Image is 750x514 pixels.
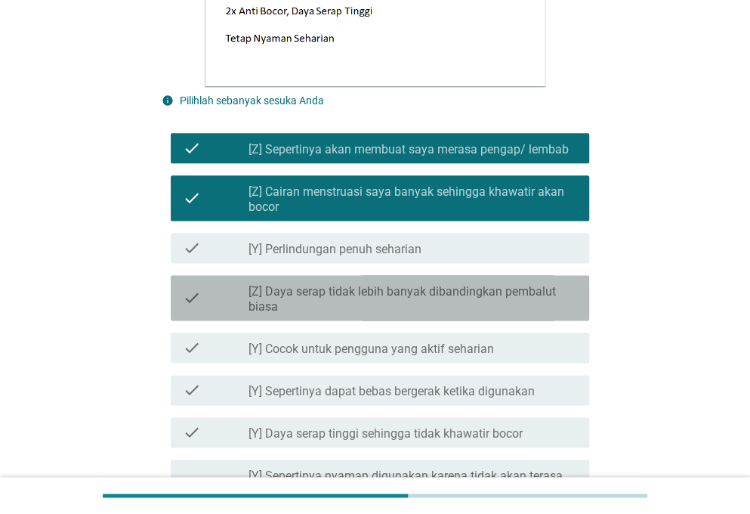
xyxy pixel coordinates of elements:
label: [Y] Cocok untuk pengguna yang aktif seharian [248,342,494,357]
i: check [183,423,201,441]
label: [Z] Cairan menstruasi saya banyak sehingga khawatir akan bocor [248,184,577,215]
label: [Z] Daya serap tidak lebih banyak dibandingkan pembalut biasa [248,284,577,314]
i: check [183,466,201,499]
label: [Y] Daya serap tinggi sehingga tidak khawatir bocor [248,426,523,441]
label: [Y] Sepertinya dapat bebas bergerak ketika digunakan [248,384,535,399]
i: check [183,281,201,314]
i: check [183,239,201,257]
label: [Z] Sepertinya akan membuat saya merasa pengap/ lembab [248,142,569,157]
label: [Y] Sepertinya nyaman digunakan karena tidak akan terasa seperti memakai pembalut/ tidak ada yang... [248,469,577,499]
i: check [183,139,201,157]
label: [Y] Perlindungan penuh seharian [248,242,421,257]
label: Pilihlah sebanyak sesuka Anda [180,94,324,107]
i: check [183,181,201,215]
i: check [183,339,201,357]
i: info [162,94,174,107]
i: check [183,381,201,399]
